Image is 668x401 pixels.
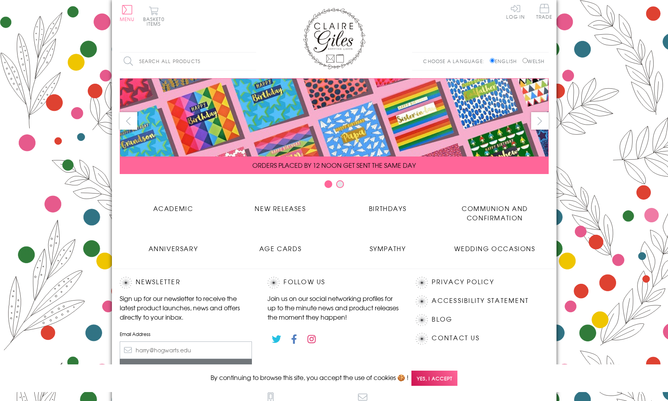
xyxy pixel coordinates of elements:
a: Log In [506,4,525,19]
a: Privacy Policy [432,277,494,287]
span: Academic [153,204,193,213]
span: Sympathy [370,244,406,253]
a: Age Cards [227,238,334,253]
div: Carousel Pagination [120,180,549,192]
a: Wedding Occasions [441,238,549,253]
button: Basket0 items [143,6,165,26]
a: Sympathy [334,238,441,253]
h2: Follow Us [268,277,400,288]
span: Wedding Occasions [454,244,535,253]
span: Age Cards [259,244,301,253]
label: Email Address [120,331,252,338]
button: Carousel Page 1 (Current Slide) [324,180,332,188]
input: Search all products [120,53,256,70]
a: Birthdays [334,198,441,213]
a: Blog [432,314,452,325]
p: Choose a language: [423,58,488,65]
a: New Releases [227,198,334,213]
button: next [531,112,549,130]
h2: Newsletter [120,277,252,288]
input: Welsh [523,58,528,63]
button: prev [120,112,137,130]
span: Birthdays [369,204,406,213]
button: Menu [120,5,135,21]
span: Communion and Confirmation [462,204,528,222]
input: Search [248,53,256,70]
input: harry@hogwarts.edu [120,341,252,359]
p: Sign up for our newsletter to receive the latest product launches, news and offers directly to yo... [120,294,252,322]
span: ORDERS PLACED BY 12 NOON GET SENT THE SAME DAY [252,160,416,170]
p: Join us on our social networking profiles for up to the minute news and product releases the mome... [268,294,400,322]
span: Menu [120,16,135,23]
span: Anniversary [149,244,198,253]
label: Welsh [523,58,545,65]
a: Anniversary [120,238,227,253]
span: 0 items [147,16,165,27]
a: Communion and Confirmation [441,198,549,222]
a: Trade [536,4,553,21]
span: New Releases [255,204,306,213]
label: English [490,58,521,65]
img: Claire Giles Greetings Cards [303,8,365,69]
a: Academic [120,198,227,213]
a: Contact Us [432,333,479,343]
input: Subscribe [120,359,252,376]
span: Trade [536,4,553,19]
button: Carousel Page 2 [336,180,344,188]
input: English [490,58,495,63]
a: Accessibility Statement [432,295,529,306]
span: Yes, I accept [411,371,457,386]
